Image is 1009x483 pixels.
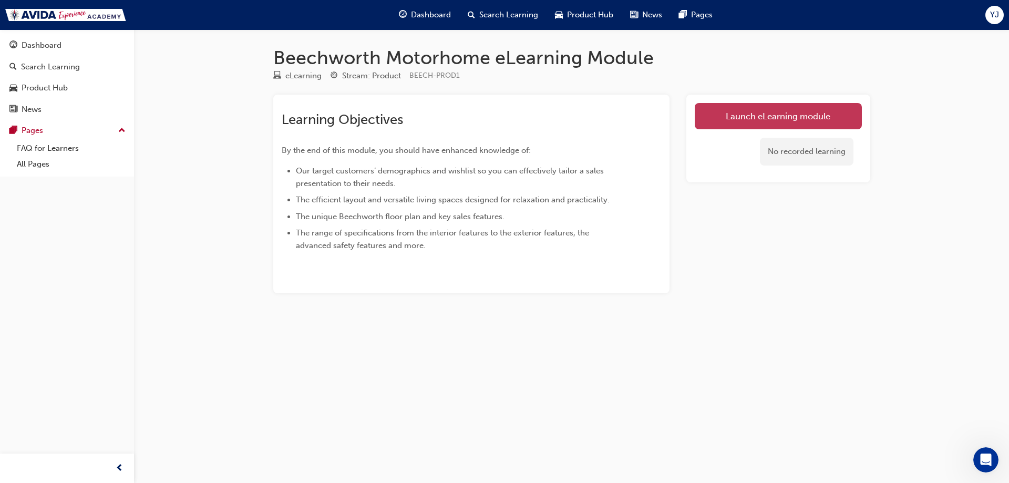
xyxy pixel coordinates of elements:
[479,9,538,21] span: Search Learning
[459,4,547,26] a: search-iconSearch Learning
[390,4,459,26] a: guage-iconDashboard
[282,111,403,128] span: Learning Objectives
[342,70,401,82] div: Stream: Product
[9,105,17,115] span: news-icon
[13,140,130,157] a: FAQ for Learners
[679,8,687,22] span: pages-icon
[273,46,870,69] h1: Beechworth Motorhome eLearning Module
[4,121,130,140] button: Pages
[4,78,130,98] a: Product Hub
[973,447,998,472] iframe: Intercom live chat
[4,57,130,77] a: Search Learning
[22,39,61,52] div: Dashboard
[671,4,721,26] a: pages-iconPages
[296,166,606,188] span: Our target customers’ demographics and wishlist so you can effectively tailor a sales presentatio...
[22,125,43,137] div: Pages
[273,69,322,83] div: Type
[622,4,671,26] a: news-iconNews
[642,9,662,21] span: News
[22,82,68,94] div: Product Hub
[296,212,504,221] span: The unique Beechworth floor plan and key sales features.
[4,36,130,55] a: Dashboard
[547,4,622,26] a: car-iconProduct Hub
[13,156,130,172] a: All Pages
[330,69,401,83] div: Stream
[630,8,638,22] span: news-icon
[296,228,591,250] span: The range of specifications from the interior features to the exterior features, the advanced saf...
[9,63,17,72] span: search-icon
[285,70,322,82] div: eLearning
[990,9,999,21] span: YJ
[468,8,475,22] span: search-icon
[330,71,338,81] span: target-icon
[4,34,130,121] button: DashboardSearch LearningProduct HubNews
[5,9,126,21] img: Trak
[9,126,17,136] span: pages-icon
[21,61,80,73] div: Search Learning
[399,8,407,22] span: guage-icon
[118,124,126,138] span: up-icon
[296,195,610,204] span: The efficient layout and versatile living spaces designed for relaxation and practicality.
[282,146,531,155] span: By the end of this module, you should have enhanced knowledge of:
[695,103,862,129] a: Launch eLearning module
[4,100,130,119] a: News
[567,9,613,21] span: Product Hub
[9,41,17,50] span: guage-icon
[22,104,42,116] div: News
[691,9,713,21] span: Pages
[116,462,123,475] span: prev-icon
[411,9,451,21] span: Dashboard
[273,71,281,81] span: learningResourceType_ELEARNING-icon
[760,138,853,166] div: No recorded learning
[985,6,1004,24] button: YJ
[9,84,17,93] span: car-icon
[409,71,460,80] span: Learning resource code
[555,8,563,22] span: car-icon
